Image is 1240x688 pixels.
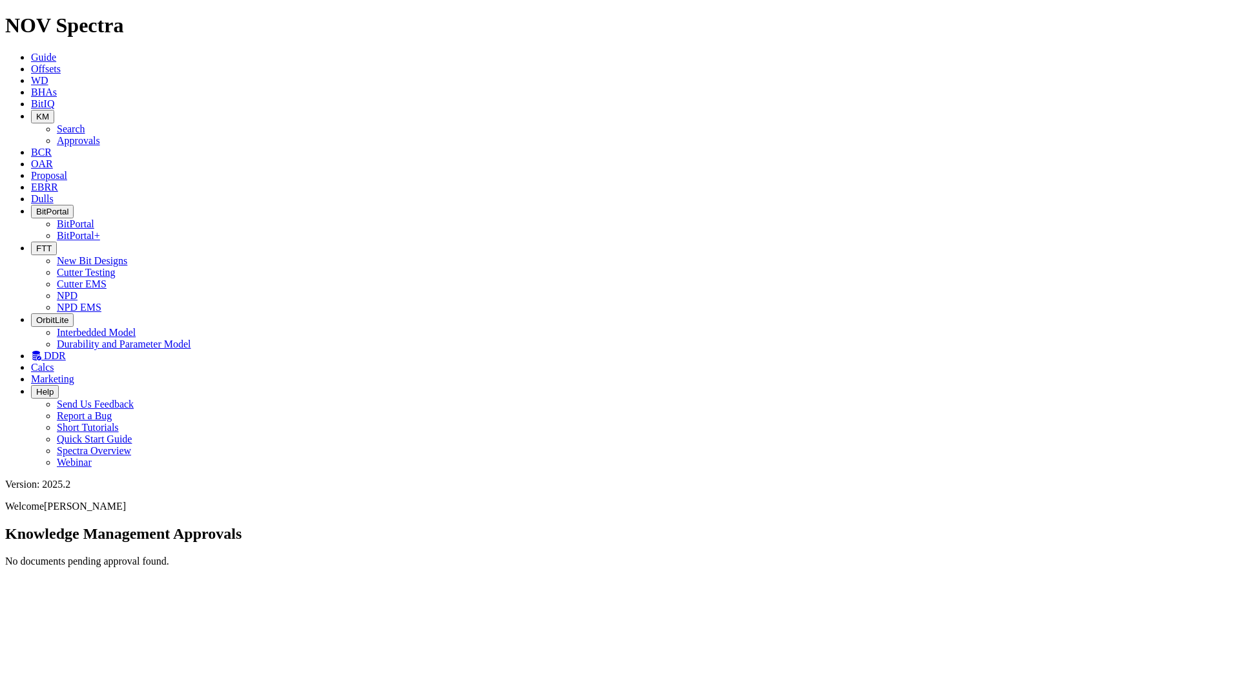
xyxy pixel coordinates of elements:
[5,501,1235,512] p: Welcome
[31,350,66,361] a: DDR
[36,207,68,216] span: BitPortal
[31,193,54,204] a: Dulls
[57,445,131,456] a: Spectra Overview
[57,422,119,433] a: Short Tutorials
[5,479,1235,490] div: Version: 2025.2
[57,255,127,266] a: New Bit Designs
[31,182,58,193] a: EBRR
[57,457,92,468] a: Webinar
[31,385,59,399] button: Help
[31,52,56,63] a: Guide
[5,525,1235,543] h2: Knowledge Management Approvals
[31,373,74,384] a: Marketing
[31,170,67,181] a: Proposal
[31,75,48,86] a: WD
[36,244,52,253] span: FTT
[44,350,66,361] span: DDR
[44,501,126,512] span: [PERSON_NAME]
[57,218,94,229] a: BitPortal
[57,433,132,444] a: Quick Start Guide
[57,290,77,301] a: NPD
[31,205,74,218] button: BitPortal
[36,387,54,397] span: Help
[5,14,1235,37] h1: NOV Spectra
[31,158,53,169] a: OAR
[57,410,112,421] a: Report a Bug
[31,313,74,327] button: OrbitLite
[57,302,101,313] a: NPD EMS
[57,327,136,338] a: Interbedded Model
[57,339,191,349] a: Durability and Parameter Model
[31,63,61,74] a: Offsets
[31,87,57,98] a: BHAs
[57,278,107,289] a: Cutter EMS
[31,147,52,158] a: BCR
[57,135,100,146] a: Approvals
[57,123,85,134] a: Search
[36,315,68,325] span: OrbitLite
[31,110,54,123] button: KM
[36,112,49,121] span: KM
[57,230,100,241] a: BitPortal+
[31,98,54,109] a: BitIQ
[5,556,1235,567] p: No documents pending approval found.
[57,267,116,278] a: Cutter Testing
[57,399,134,410] a: Send Us Feedback
[31,362,54,373] a: Calcs
[31,242,57,255] button: FTT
